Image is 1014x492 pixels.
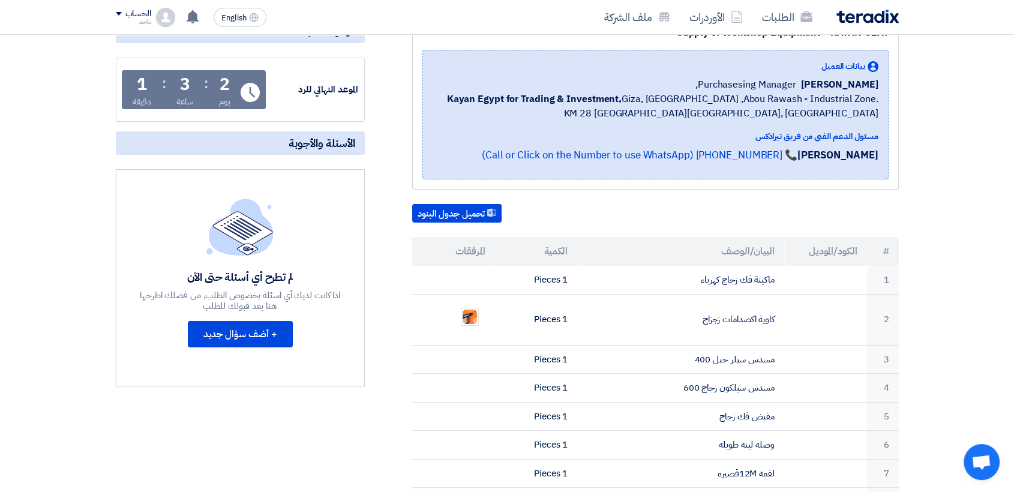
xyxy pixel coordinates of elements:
th: البيان/الوصف [577,237,784,266]
img: Teradix logo [836,10,899,23]
td: 1 Pieces [494,459,577,488]
td: 1 Pieces [494,402,577,431]
strong: [PERSON_NAME] [797,148,878,163]
td: ماكينة فك زجاج كهرباء [577,266,784,294]
td: 1 Pieces [494,345,577,374]
img: ___1756278583485.jpeg [461,308,478,325]
a: ملف الشركة [595,3,680,31]
td: 6 [867,431,899,460]
td: مسدس سيلر حبل 400 [577,345,784,374]
a: الطلبات [752,3,822,31]
span: Purchasesing Manager, [695,77,796,92]
div: : [162,73,166,94]
a: Open chat [964,444,1000,480]
b: Kayan Egypt for Trading & Investment, [447,92,622,106]
td: 3 [867,345,899,374]
img: profile_test.png [156,8,175,27]
td: لقمه 12Mقصيره [577,459,784,488]
td: كاوية اكصدامات زجزاج [577,294,784,345]
div: اذا كانت لديك أي اسئلة بخصوص الطلب, من فضلك اطرحها هنا بعد قبولك للطلب [138,290,342,311]
span: [PERSON_NAME] [801,77,878,92]
div: 1 [137,76,147,93]
div: يوم [219,95,230,108]
div: دقيقة [133,95,151,108]
td: مقبض فك زجاج [577,402,784,431]
td: 2 [867,294,899,345]
span: الأسئلة والأجوبة [289,136,355,150]
img: empty_state_list.svg [206,199,274,255]
button: + أضف سؤال جديد [188,321,293,347]
button: English [214,8,266,27]
a: 📞 [PHONE_NUMBER] (Call or Click on the Number to use WhatsApp) [482,148,797,163]
td: 4 [867,374,899,403]
div: مسئول الدعم الفني من فريق تيرادكس [433,130,878,143]
span: Giza, [GEOGRAPHIC_DATA] ,Abou Rawash - Industrial Zone. KM 28 [GEOGRAPHIC_DATA][GEOGRAPHIC_DATA],... [433,92,878,121]
td: 1 Pieces [494,294,577,345]
div: الموعد النهائي للرد [268,83,358,97]
td: 1 Pieces [494,266,577,294]
th: # [867,237,899,266]
div: 2 [220,76,230,93]
th: المرفقات [412,237,495,266]
td: وصله لينه طويله [577,431,784,460]
td: 1 [867,266,899,294]
div: لم تطرح أي أسئلة حتى الآن [138,270,342,284]
th: الكمية [494,237,577,266]
span: بيانات العميل [821,60,865,73]
td: 7 [867,459,899,488]
td: مسدس سيلكون زجاج 600 [577,374,784,403]
td: 1 Pieces [494,374,577,403]
div: الحساب [125,9,151,19]
div: : [204,73,208,94]
div: ساعة [176,95,194,108]
span: English [221,14,247,22]
td: 5 [867,402,899,431]
a: الأوردرات [680,3,752,31]
th: الكود/الموديل [784,237,867,266]
div: 3 [180,76,190,93]
button: تحميل جدول البنود [412,204,502,223]
div: ماجد [116,19,151,25]
td: 1 Pieces [494,431,577,460]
